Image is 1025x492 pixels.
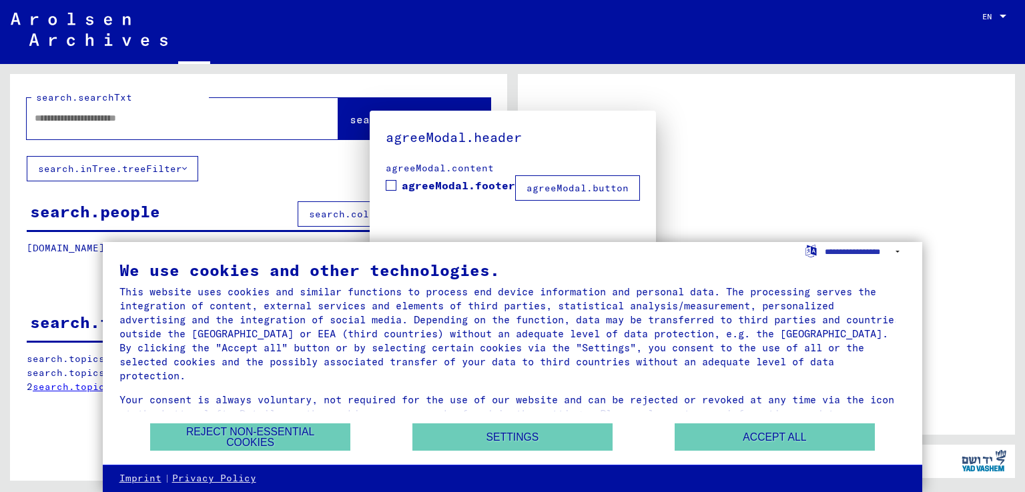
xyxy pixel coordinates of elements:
span: agreeModal.footer [402,177,515,193]
div: agreeModal.content [386,161,640,175]
h5: agreeModal.header [386,127,640,148]
div: We use cookies and other technologies. [119,262,906,278]
a: Privacy Policy [172,472,256,485]
button: Accept all [675,423,875,451]
button: agreeModal.button [515,175,640,201]
div: Your consent is always voluntary, not required for the use of our website and can be rejected or ... [119,393,906,435]
a: Imprint [119,472,161,485]
button: Settings [412,423,613,451]
div: This website uses cookies and similar functions to process end device information and personal da... [119,285,906,383]
button: Reject non-essential cookies [150,423,350,451]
